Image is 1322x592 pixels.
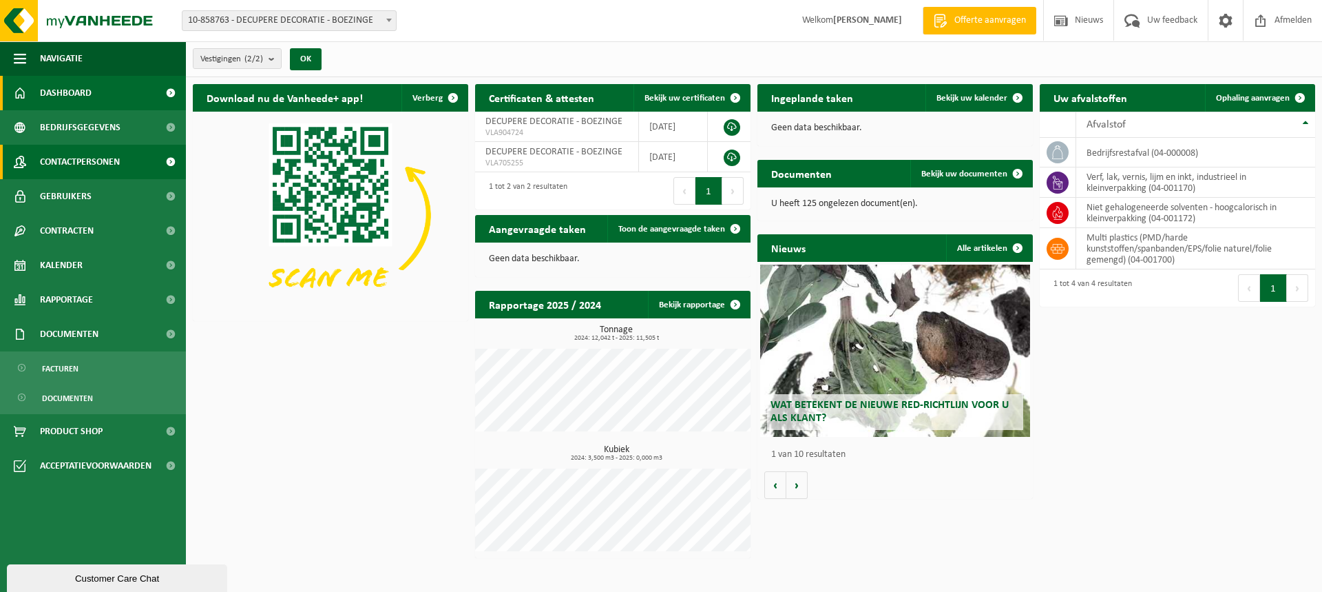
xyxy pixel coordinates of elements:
div: 1 tot 2 van 2 resultaten [482,176,567,206]
td: bedrijfsrestafval (04-000008) [1076,138,1315,167]
button: Next [1287,274,1308,302]
a: Bekijk uw certificaten [633,84,749,112]
td: [DATE] [639,142,709,172]
button: Verberg [401,84,467,112]
span: VLA705255 [485,158,628,169]
button: 1 [1260,274,1287,302]
span: Dashboard [40,76,92,110]
a: Toon de aangevraagde taken [607,215,749,243]
h2: Aangevraagde taken [475,215,600,242]
a: Bekijk uw kalender [925,84,1031,112]
h2: Uw afvalstoffen [1040,84,1141,111]
p: Geen data beschikbaar. [489,254,737,264]
td: multi plastics (PMD/harde kunststoffen/spanbanden/EPS/folie naturel/folie gemengd) (04-001700) [1076,228,1315,269]
button: OK [290,48,322,70]
span: Rapportage [40,283,93,317]
span: Documenten [40,317,98,351]
a: Facturen [3,355,182,381]
h2: Documenten [757,160,846,187]
a: Bekijk rapportage [648,291,749,318]
span: VLA904724 [485,127,628,139]
span: Toon de aangevraagde taken [618,225,725,234]
span: Navigatie [40,41,83,76]
span: Kalender [40,248,83,283]
span: Bedrijfsgegevens [40,110,120,145]
strong: [PERSON_NAME] [833,15,902,25]
h3: Kubiek [482,445,751,462]
a: Documenten [3,385,182,411]
button: Vorige [764,471,786,499]
td: niet gehalogeneerde solventen - hoogcalorisch in kleinverpakking (04-001172) [1076,198,1315,228]
button: Volgende [786,471,808,499]
span: Verberg [412,94,443,103]
h2: Rapportage 2025 / 2024 [475,291,615,318]
span: DECUPERE DECORATIE - BOEZINGE [485,147,622,157]
h2: Certificaten & attesten [475,84,608,111]
p: Geen data beschikbaar. [771,123,1019,133]
button: 1 [695,177,722,205]
span: Ophaling aanvragen [1216,94,1290,103]
span: Wat betekent de nieuwe RED-richtlijn voor u als klant? [770,400,1009,424]
button: Next [722,177,744,205]
span: Bekijk uw documenten [921,170,1007,178]
span: 2024: 12,042 t - 2025: 11,505 t [482,335,751,342]
span: Gebruikers [40,179,92,214]
a: Ophaling aanvragen [1205,84,1314,112]
span: Afvalstof [1087,119,1126,130]
span: 10-858763 - DECUPERE DECORATIE - BOEZINGE [182,11,396,30]
span: Offerte aanvragen [951,14,1029,28]
span: Bekijk uw certificaten [644,94,725,103]
button: Previous [673,177,695,205]
p: U heeft 125 ongelezen document(en). [771,199,1019,209]
h3: Tonnage [482,325,751,342]
td: [DATE] [639,112,709,142]
span: Facturen [42,356,78,382]
p: 1 van 10 resultaten [771,450,1026,460]
span: Acceptatievoorwaarden [40,449,151,483]
td: verf, lak, vernis, lijm en inkt, industrieel in kleinverpakking (04-001170) [1076,167,1315,198]
span: Bekijk uw kalender [936,94,1007,103]
span: Contactpersonen [40,145,120,179]
img: Download de VHEPlus App [193,112,468,318]
h2: Ingeplande taken [757,84,867,111]
span: Contracten [40,214,94,248]
span: 2024: 3,500 m3 - 2025: 0,000 m3 [482,455,751,462]
span: 10-858763 - DECUPERE DECORATIE - BOEZINGE [182,10,397,31]
button: Previous [1238,274,1260,302]
a: Alle artikelen [946,234,1031,262]
h2: Download nu de Vanheede+ app! [193,84,377,111]
a: Offerte aanvragen [923,7,1036,34]
h2: Nieuws [757,234,819,261]
iframe: chat widget [7,562,230,592]
button: Vestigingen(2/2) [193,48,282,69]
count: (2/2) [244,54,263,63]
div: 1 tot 4 van 4 resultaten [1047,273,1132,303]
a: Bekijk uw documenten [910,160,1031,187]
span: DECUPERE DECORATIE - BOEZINGE [485,116,622,127]
a: Wat betekent de nieuwe RED-richtlijn voor u als klant? [760,265,1030,437]
span: Vestigingen [200,49,263,70]
span: Product Shop [40,414,103,449]
span: Documenten [42,385,93,411]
